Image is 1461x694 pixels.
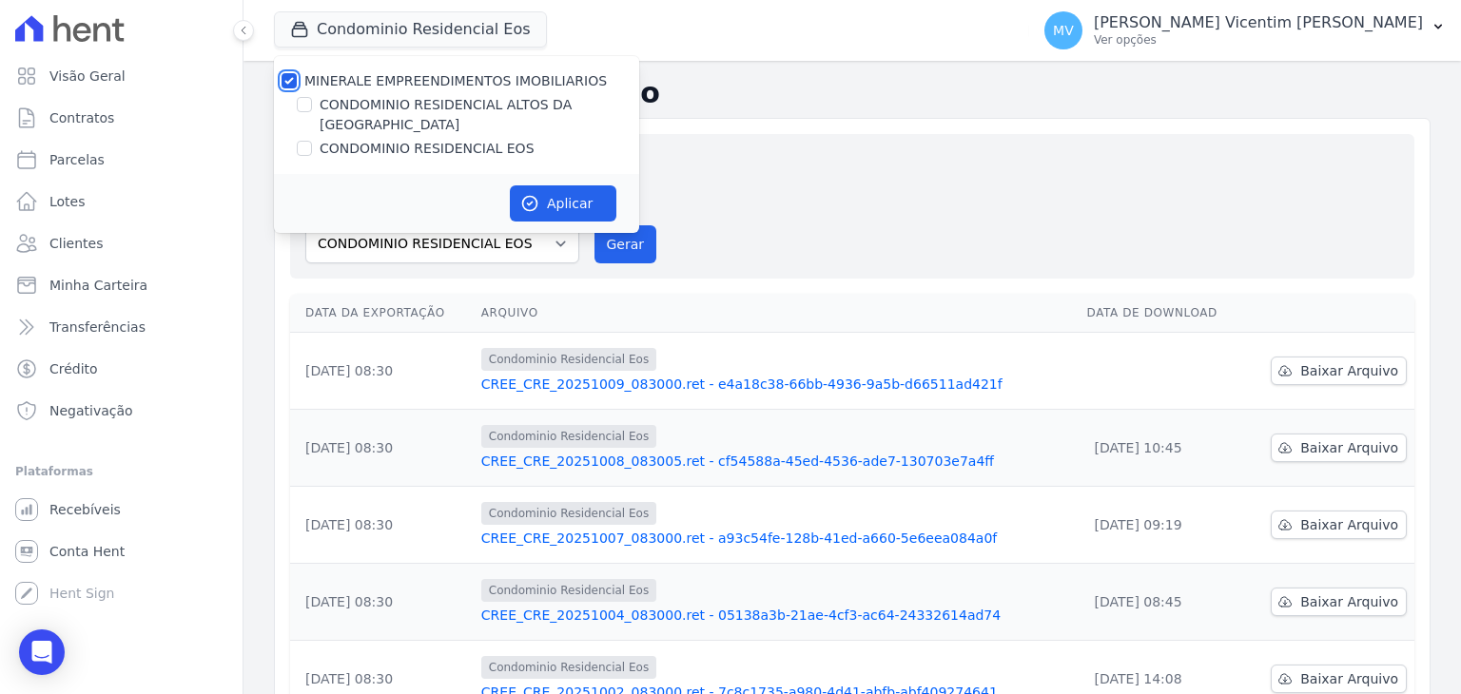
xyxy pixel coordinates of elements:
td: [DATE] 08:30 [290,410,474,487]
td: [DATE] 08:45 [1080,564,1244,641]
a: Conta Hent [8,532,235,570]
span: Condominio Residencial Eos [481,579,656,602]
a: Lotes [8,183,235,221]
button: Condominio Residencial Eos [274,11,547,48]
span: Baixar Arquivo [1300,669,1398,688]
th: Data da Exportação [290,294,474,333]
span: Baixar Arquivo [1300,592,1398,611]
a: CREE_CRE_20251008_083005.ret - cf54588a-45ed-4536-ade7-130703e7a4ff [481,452,1072,471]
span: Parcelas [49,150,105,169]
a: Baixar Arquivo [1271,357,1407,385]
span: Condominio Residencial Eos [481,502,656,525]
span: Contratos [49,108,114,127]
a: Contratos [8,99,235,137]
span: Crédito [49,359,98,378]
span: Conta Hent [49,542,125,561]
a: Baixar Arquivo [1271,434,1407,462]
a: Baixar Arquivo [1271,588,1407,616]
label: MINERALE EMPREENDIMENTOS IMOBILIARIOS [304,73,607,88]
span: Condominio Residencial Eos [481,656,656,679]
button: Gerar [594,225,657,263]
td: [DATE] 10:45 [1080,410,1244,487]
span: Baixar Arquivo [1300,515,1398,534]
td: [DATE] 08:30 [290,487,474,564]
td: [DATE] 09:19 [1080,487,1244,564]
span: Recebíveis [49,500,121,519]
span: Minha Carteira [49,276,147,295]
button: Aplicar [510,185,616,222]
a: CREE_CRE_20251009_083000.ret - e4a18c38-66bb-4936-9a5b-d66511ad421f [481,375,1072,394]
span: Clientes [49,234,103,253]
label: CONDOMINIO RESIDENCIAL EOS [320,139,535,159]
h2: Exportações de Retorno [274,76,1431,110]
a: Negativação [8,392,235,430]
span: Visão Geral [49,67,126,86]
span: Baixar Arquivo [1300,438,1398,457]
a: Parcelas [8,141,235,179]
span: Lotes [49,192,86,211]
a: Crédito [8,350,235,388]
a: Visão Geral [8,57,235,95]
a: Recebíveis [8,491,235,529]
a: Transferências [8,308,235,346]
a: CREE_CRE_20251004_083000.ret - 05138a3b-21ae-4cf3-ac64-24332614ad74 [481,606,1072,625]
div: Plataformas [15,460,227,483]
span: Condominio Residencial Eos [481,425,656,448]
th: Data de Download [1080,294,1244,333]
button: MV [PERSON_NAME] Vicentim [PERSON_NAME] Ver opções [1029,4,1461,57]
label: CONDOMINIO RESIDENCIAL ALTOS DA [GEOGRAPHIC_DATA] [320,95,639,135]
td: [DATE] 08:30 [290,564,474,641]
span: Condominio Residencial Eos [481,348,656,371]
a: Baixar Arquivo [1271,665,1407,693]
p: Ver opções [1094,32,1423,48]
a: CREE_CRE_20251007_083000.ret - a93c54fe-128b-41ed-a660-5e6eea084a0f [481,529,1072,548]
p: [PERSON_NAME] Vicentim [PERSON_NAME] [1094,13,1423,32]
span: MV [1053,24,1074,37]
a: Minha Carteira [8,266,235,304]
div: Open Intercom Messenger [19,629,65,675]
span: Transferências [49,318,146,337]
a: Clientes [8,224,235,262]
a: Baixar Arquivo [1271,511,1407,539]
th: Arquivo [474,294,1080,333]
td: [DATE] 08:30 [290,333,474,410]
span: Baixar Arquivo [1300,361,1398,380]
span: Negativação [49,401,133,420]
